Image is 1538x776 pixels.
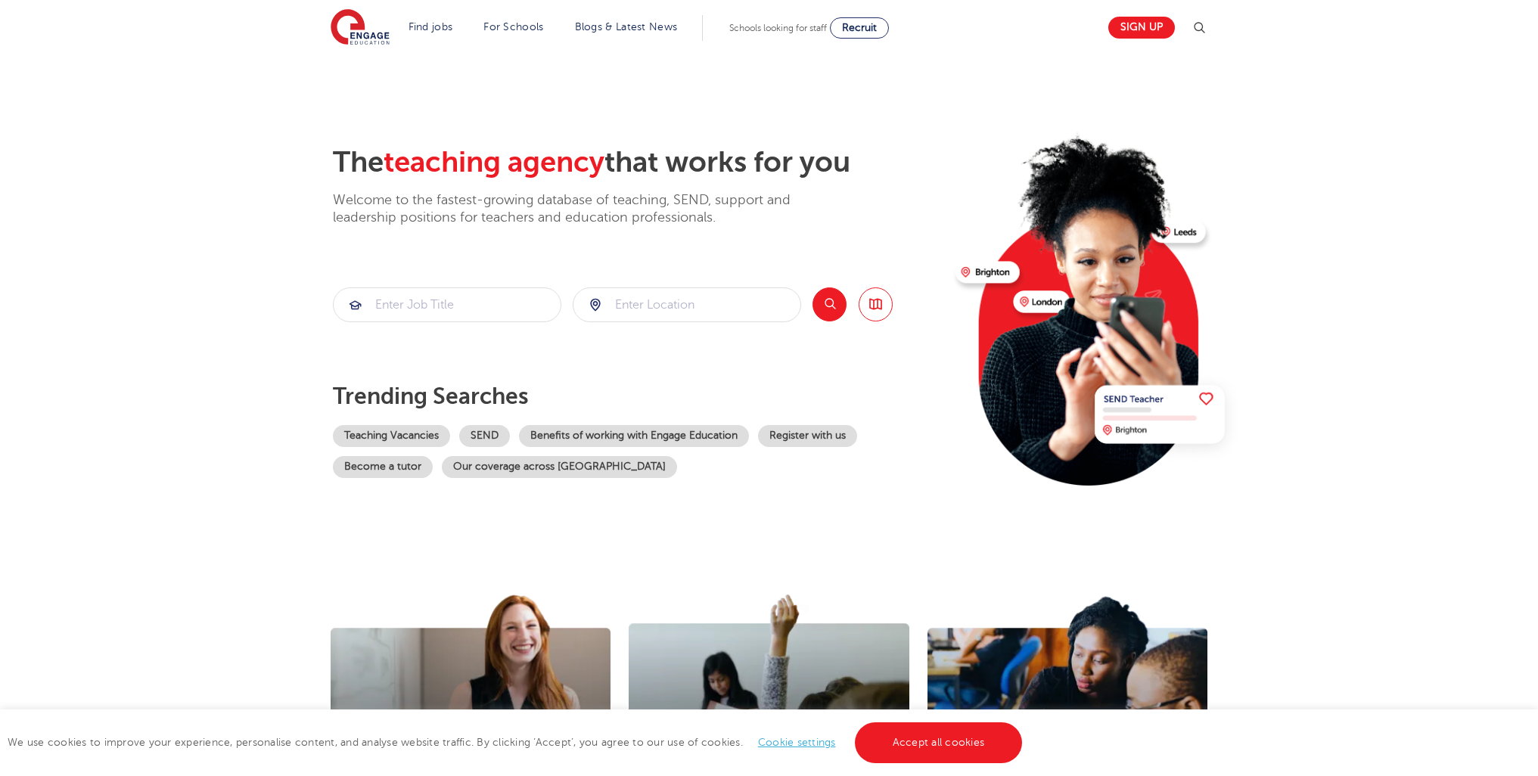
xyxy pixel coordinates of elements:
[409,21,453,33] a: Find jobs
[729,23,827,33] span: Schools looking for staff
[333,456,433,478] a: Become a tutor
[842,22,877,33] span: Recruit
[333,287,561,322] div: Submit
[459,425,510,447] a: SEND
[575,21,678,33] a: Blogs & Latest News
[573,287,801,322] div: Submit
[758,737,836,748] a: Cookie settings
[830,17,889,39] a: Recruit
[519,425,749,447] a: Benefits of working with Engage Education
[573,288,800,321] input: Submit
[812,287,847,321] button: Search
[334,288,561,321] input: Submit
[333,383,943,410] p: Trending searches
[333,425,450,447] a: Teaching Vacancies
[855,722,1023,763] a: Accept all cookies
[483,21,543,33] a: For Schools
[333,145,943,180] h2: The that works for you
[442,456,677,478] a: Our coverage across [GEOGRAPHIC_DATA]
[384,146,604,178] span: teaching agency
[331,9,390,47] img: Engage Education
[758,425,857,447] a: Register with us
[1108,17,1175,39] a: Sign up
[8,737,1026,748] span: We use cookies to improve your experience, personalise content, and analyse website traffic. By c...
[333,191,832,227] p: Welcome to the fastest-growing database of teaching, SEND, support and leadership positions for t...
